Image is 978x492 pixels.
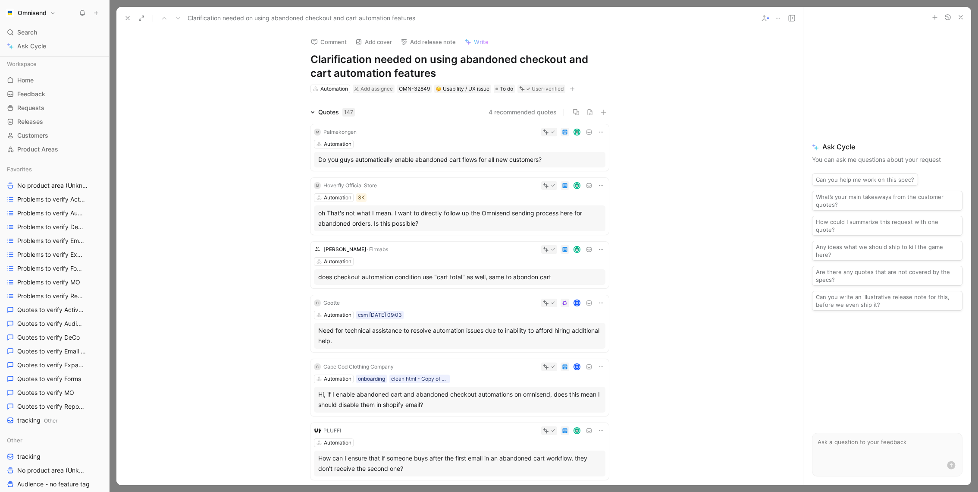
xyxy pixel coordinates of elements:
span: Problems to verify MO [17,278,80,287]
button: Add cover [351,36,396,48]
div: 🤔Usability / UX issue [434,85,491,93]
a: Problems to verify Reporting [3,290,106,303]
a: Quotes to verify Forms [3,372,106,385]
span: Problems to verify Expansion [17,250,86,259]
div: Hi, if I enable abandoned cart and abandoned checkout automations on omnisend, does this mean I s... [318,389,601,410]
span: Ask Cycle [17,41,46,51]
a: Product Areas [3,143,106,156]
span: Other [7,436,22,445]
button: Can you write an illustrative release note for this, before we even ship it? [812,291,962,311]
div: PLUFFI [323,426,341,435]
div: csm [DATE] 09:03 [358,311,402,319]
div: Automation [324,193,351,202]
a: Releases [3,115,106,128]
div: C [314,300,321,306]
div: C [314,363,321,370]
span: Problems to verify Audience [17,209,86,218]
h1: Clarification needed on using abandoned checkout and cart automation features [310,53,609,80]
a: Ask Cycle [3,40,106,53]
div: To do [494,85,515,93]
button: 4 recommended quotes [489,107,557,117]
a: Quotes to verify Expansion [3,359,106,372]
span: [PERSON_NAME] [323,246,367,252]
a: Quotes to verify Audience [3,317,106,330]
a: Problems to verify Activation [3,193,106,206]
button: Add release note [397,36,460,48]
span: Problems to verify Reporting [17,292,86,300]
span: Problems to verify Activation [17,195,86,204]
a: Audience - no feature tag [3,478,106,491]
a: Feedback [3,88,106,101]
span: No product area (Unknowns) [17,466,86,475]
div: Palmekongen [323,128,357,136]
span: Requests [17,104,44,112]
div: oh That's not what I mean. I want to directly follow up the Omnisend sending process here for aba... [318,208,601,229]
span: Quotes to verify MO [17,388,74,397]
button: Are there any quotes that are not covered by the specs? [812,266,962,286]
span: Releases [17,117,43,126]
div: Hoverfly Official Store [323,181,377,190]
div: Automation [324,257,351,266]
span: To do [500,85,513,93]
div: does checkout automation condition use "cart total" as well, same to abondon cart [318,272,601,282]
div: K [574,364,580,369]
div: Quotes147 [307,107,358,117]
a: Problems to verify Expansion [3,248,106,261]
span: Ask Cycle [812,142,962,152]
span: Feedback [17,90,45,98]
span: Quotes to verify Email builder [17,347,86,356]
div: Automation [320,85,348,93]
span: Search [17,27,37,38]
img: avatar [574,129,580,135]
a: trackingOther [3,414,106,427]
div: Need for technical assistance to resolve automation issues due to inability to afford hiring addi... [318,325,601,346]
div: Cape Cod Clothing Company [323,363,394,371]
a: Requests [3,101,106,114]
div: Search [3,26,106,39]
img: avatar [574,183,580,188]
div: Favorites [3,163,106,176]
span: Problems to verify Email Builder [17,237,87,245]
span: No product area (Unknowns) [17,181,88,190]
div: Automation [324,140,351,148]
span: Problems to verify Forms [17,264,84,273]
a: Quotes to verify Activation [3,303,106,316]
button: Comment [307,36,351,48]
div: OMN-32849 [399,85,430,93]
span: Quotes to verify Audience [17,319,85,328]
a: Customers [3,129,106,142]
span: Clarification needed on using abandoned checkout and cart automation features [188,13,415,23]
span: Write [474,38,489,46]
div: How can I ensure that if someone buys after the first email in an abandoned cart workflow, they d... [318,453,601,474]
a: Problems to verify MO [3,276,106,289]
a: No product area (Unknowns) [3,464,106,477]
span: Favorites [7,165,32,173]
span: Quotes to verify Expansion [17,361,85,369]
div: Automation [324,438,351,447]
span: tracking [17,416,57,425]
span: Other [44,417,57,424]
span: Audience - no feature tag [17,480,90,489]
img: avatar [574,246,580,252]
div: Other [3,434,106,447]
img: avatar [574,428,580,433]
button: Write [461,36,492,48]
a: tracking [3,450,106,463]
div: Automation [324,375,351,383]
span: Product Areas [17,145,58,154]
span: Workspace [7,60,37,68]
a: No product area (Unknowns) [3,179,106,192]
span: Problems to verify DeCo [17,223,84,231]
div: Do you guys automatically enable abandoned cart flows for all new customers? [318,155,601,165]
span: · Firmabs [367,246,388,252]
p: You can ask me questions about your request [812,155,962,165]
img: logo [314,246,321,253]
span: Quotes to verify Forms [17,375,81,383]
a: Problems to verify DeCo [3,221,106,233]
h1: Omnisend [18,9,47,17]
button: Any ideas what we should ship to kill the game here? [812,241,962,261]
a: Quotes to verify Email builder [3,345,106,358]
img: logo [314,427,321,434]
div: Quotes [318,107,355,117]
div: 3K [358,193,365,202]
